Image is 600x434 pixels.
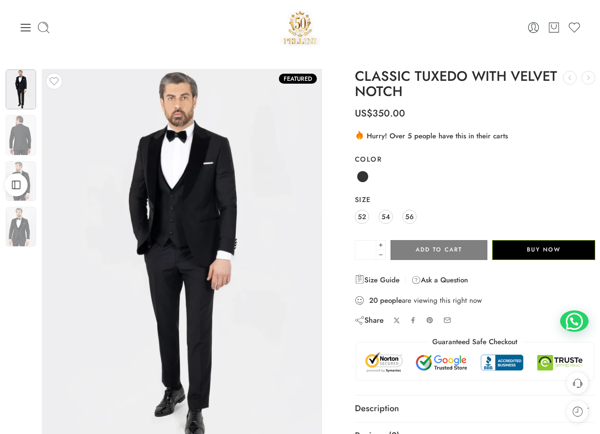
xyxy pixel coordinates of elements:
a: Pellini - [280,7,321,48]
strong: 20 [369,296,378,305]
div: Share [355,315,384,326]
span: 54 [381,210,390,223]
div: Hurry! Over 5 people have this in their carts [355,130,595,141]
a: Share on X [393,317,400,324]
span: US$ [355,106,372,120]
strong: people [380,296,402,305]
img: Trust [363,352,587,373]
img: Pellini [280,7,321,48]
button: Add to cart [390,240,487,260]
a: 54 [379,210,393,224]
a: Wishlist [568,21,581,34]
a: Login / Register [527,21,540,34]
img: cer-cd92022-2-scaled-1.webp [6,69,36,109]
img: cer-cd92022-2-scaled-1.webp [6,207,36,247]
input: Product quantity [355,240,376,260]
img: cer-cd92022-2-scaled-1.webp [6,161,36,201]
div: are viewing this right now [355,295,595,306]
img: cer-cd92022-2-scaled-1.webp [6,115,36,155]
a: Description [355,395,595,422]
bdi: 350.00 [355,106,405,120]
a: 56 [402,210,417,224]
span: 52 [358,210,366,223]
a: Cart [547,21,561,34]
a: Ask a Question [411,274,468,286]
label: Color [355,154,595,164]
a: Size Guide [355,274,400,286]
span: Featured [279,74,317,84]
span: 56 [405,210,414,223]
h1: CLASSIC TUXEDO WITH VELVET NOTCH [355,69,595,99]
a: Pin on Pinterest [426,317,434,324]
a: 52 [355,210,369,224]
a: Share on Facebook [410,317,417,324]
label: Size [355,195,595,204]
a: Email to your friends [443,316,451,324]
button: Buy Now [492,240,595,260]
legend: Guaranteed Safe Checkout [428,337,522,347]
